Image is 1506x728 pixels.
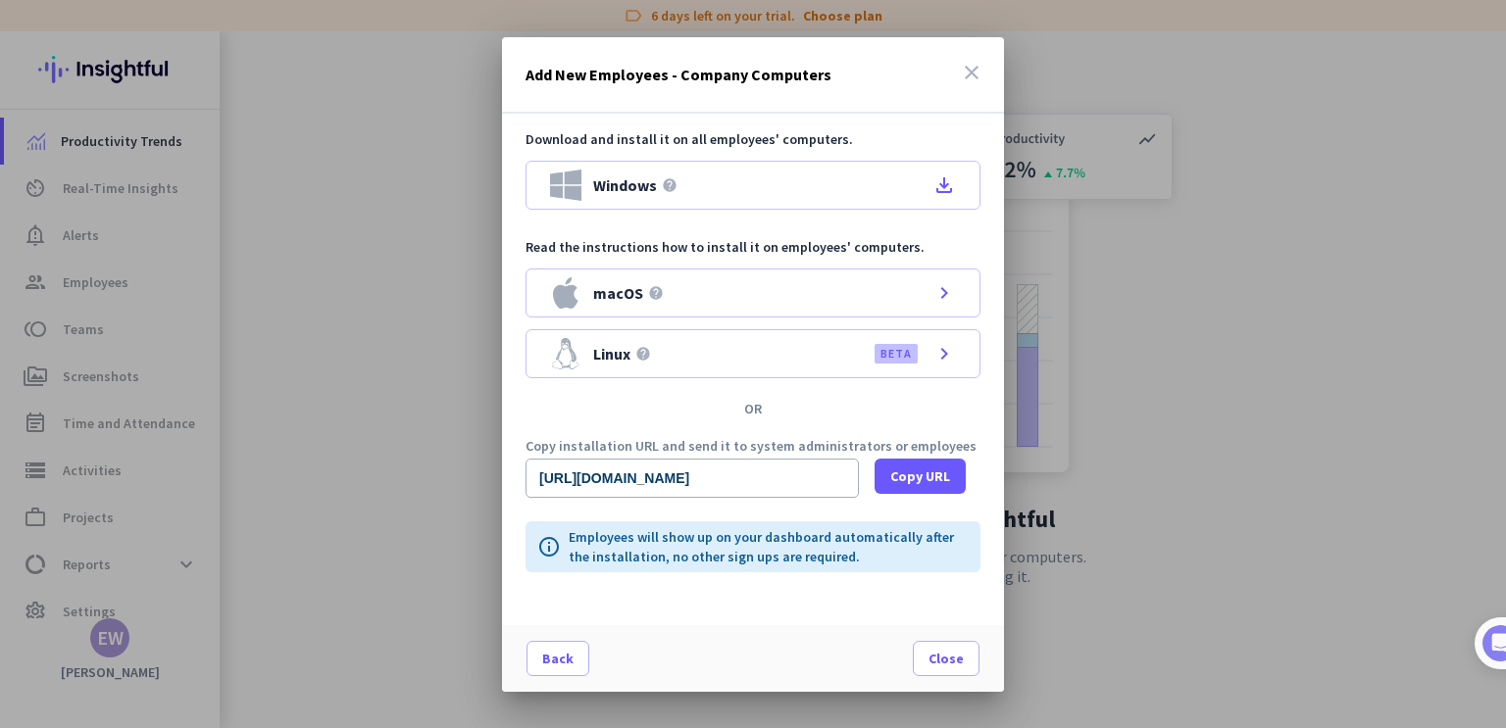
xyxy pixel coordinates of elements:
p: Employees will show up on your dashboard automatically after the installation, no other sign ups ... [569,527,969,566]
input: Public download URL [526,459,859,498]
i: help [662,177,678,193]
span: Windows [593,177,657,193]
p: Copy installation URL and send it to system administrators or employees [526,439,980,453]
p: Download and install it on all employees' computers. [526,129,980,149]
span: Back [542,649,574,668]
p: Read the instructions how to install it on employees' computers. [526,237,980,257]
i: chevron_right [932,342,956,365]
span: Copy URL [890,466,950,486]
i: info [537,535,561,558]
i: close [960,61,983,84]
i: help [635,346,651,362]
button: Close [913,641,979,676]
button: Back [527,641,589,676]
span: macOS [593,285,643,301]
img: macOS [550,277,581,309]
span: Linux [593,346,630,362]
div: OR [502,402,1004,415]
img: Linux [550,338,581,369]
i: help [648,285,664,301]
h3: Add New Employees - Company Computers [526,67,831,82]
button: Copy URL [875,459,966,494]
img: Windows [550,170,581,201]
label: BETA [880,346,912,362]
i: file_download [932,173,956,197]
span: Close [929,649,964,668]
i: chevron_right [932,281,956,305]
